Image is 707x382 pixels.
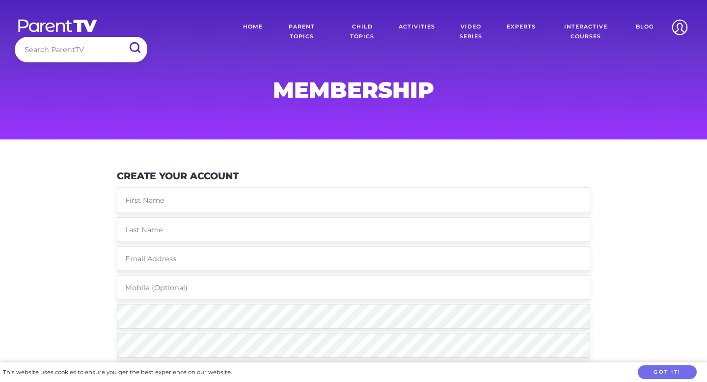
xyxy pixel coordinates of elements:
[117,217,590,242] input: Last Name
[17,19,98,33] img: parenttv-logo-white.4c85aaf.svg
[543,15,628,49] a: Interactive Courses
[117,188,590,213] input: First Name
[499,15,543,49] a: Experts
[117,275,590,300] input: Mobile (Optional)
[3,367,232,378] div: This website uses cookies to ensure you get the best experience on our website.
[117,170,239,182] h3: Create Your Account
[122,37,147,59] input: Submit
[391,15,442,49] a: Activities
[117,80,590,100] h1: Membership
[442,15,499,49] a: Video Series
[117,246,590,271] input: Email Address
[628,15,661,49] a: Blog
[15,37,147,62] input: Search ParentTV
[333,15,392,49] a: Child Topics
[270,15,333,49] a: Parent Topics
[667,15,692,40] img: Account
[638,365,697,380] button: Got it!
[236,15,270,49] a: Home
